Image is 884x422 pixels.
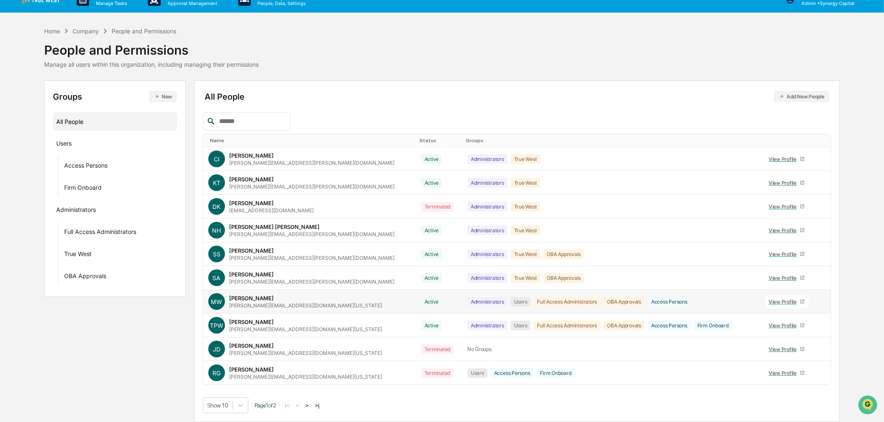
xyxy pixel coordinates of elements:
div: OBA Approvals [604,321,644,330]
div: True West [511,273,540,283]
div: True West [511,226,540,235]
a: View Profile [765,367,809,379]
a: 🖐️Preclearance [5,145,57,160]
span: CI [214,156,220,163]
button: |< [282,402,292,409]
div: [PERSON_NAME] [PERSON_NAME] [229,224,320,230]
p: Manage Tasks [89,0,131,6]
div: View Profile [769,299,800,305]
p: Admin • Synergy Capital [795,0,854,6]
div: Administrators [467,178,507,188]
button: < [293,402,302,409]
div: [PERSON_NAME][EMAIL_ADDRESS][DOMAIN_NAME][US_STATE] [229,326,382,332]
div: [PERSON_NAME][EMAIL_ADDRESS][PERSON_NAME][DOMAIN_NAME] [229,231,395,237]
a: 🗄️Attestations [57,145,107,160]
div: Administrators [467,321,507,330]
span: SA [212,274,220,281]
iframe: Open customer support [857,394,880,417]
div: No Groups [467,346,755,352]
div: [PERSON_NAME][EMAIL_ADDRESS][DOMAIN_NAME][US_STATE] [229,350,382,356]
div: [PERSON_NAME] [229,366,274,373]
div: Start new chat [28,64,137,72]
p: How can we help? [8,18,152,31]
a: View Profile [765,248,809,261]
div: [PERSON_NAME] [229,319,274,325]
span: RG [212,369,220,377]
a: View Profile [765,319,809,332]
div: Administrators [467,226,507,235]
div: Access Persons [648,321,691,330]
div: Toggle SortBy [210,138,413,143]
a: View Profile [765,271,809,284]
div: [PERSON_NAME][EMAIL_ADDRESS][PERSON_NAME][DOMAIN_NAME] [229,255,395,261]
span: Preclearance [17,148,54,156]
button: New [149,91,177,102]
a: View Profile [765,176,809,189]
img: Cameron Burns [8,105,22,119]
div: Active [421,297,442,306]
div: Firm Onboard [64,184,102,194]
div: All People [205,91,829,102]
div: View Profile [769,251,800,257]
div: Administrators [467,273,507,283]
div: We're available if you need us! [28,72,105,79]
p: People, Data, Settings [251,0,310,6]
div: Past conversations [8,93,56,99]
a: Powered byPylon [59,184,101,191]
div: [PERSON_NAME][EMAIL_ADDRESS][DOMAIN_NAME][US_STATE] [229,302,382,309]
div: Terminated [421,202,454,211]
a: View Profile [765,224,809,237]
div: Active [421,321,442,330]
div: Firm Onboard [694,321,732,330]
div: Firm Onboard [537,368,574,378]
div: View Profile [769,322,800,329]
div: Home [44,28,60,35]
span: • [69,113,72,120]
div: True West [511,154,540,164]
div: Full Access Administrators [64,228,136,238]
div: 🖐️ [8,149,15,156]
div: True West [511,178,540,188]
div: View Profile [769,203,800,210]
div: Active [421,273,442,283]
div: [PERSON_NAME] [229,176,274,183]
span: [PERSON_NAME] [26,113,67,120]
button: Start new chat [142,66,152,76]
div: Administrators [467,249,507,259]
a: View Profile [765,295,809,308]
div: Administrators [56,206,96,216]
div: Administrators [467,202,507,211]
div: True West [64,250,92,260]
div: 🔎 [8,165,15,171]
div: Full Access Administrators [534,321,600,330]
button: See all [129,91,152,101]
div: Active [421,178,442,188]
a: View Profile [765,153,809,166]
div: True West [511,202,540,211]
div: View Profile [769,275,800,281]
div: Manage all users within this organization, including managing their permissions [44,61,259,68]
span: Data Lookup [17,164,52,172]
div: [PERSON_NAME] [229,152,274,159]
button: >| [312,402,322,409]
div: Users [511,321,531,330]
span: KT [213,179,220,186]
div: Company [72,28,99,35]
div: Terminated [421,368,454,378]
div: View Profile [769,180,800,186]
div: [PERSON_NAME][EMAIL_ADDRESS][PERSON_NAME][DOMAIN_NAME] [229,279,395,285]
span: DK [212,203,220,210]
button: > [303,402,311,409]
div: [PERSON_NAME] [229,271,274,278]
div: [PERSON_NAME] [229,342,274,349]
a: 🔎Data Lookup [5,161,56,176]
div: [PERSON_NAME][EMAIL_ADDRESS][PERSON_NAME][DOMAIN_NAME] [229,183,395,190]
div: People and Permissions [112,28,176,35]
div: Active [421,226,442,235]
a: View Profile [765,343,809,356]
div: Administrators [467,154,507,164]
button: Add New People [774,91,829,102]
div: Toggle SortBy [420,138,459,143]
div: Users [511,297,531,306]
